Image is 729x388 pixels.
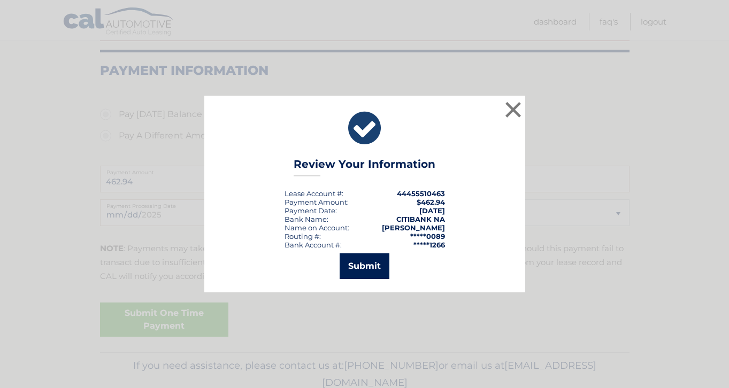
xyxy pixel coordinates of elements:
span: $462.94 [417,198,445,206]
div: Bank Account #: [285,240,342,249]
h3: Review Your Information [294,158,435,176]
strong: [PERSON_NAME] [382,223,445,232]
div: Payment Amount: [285,198,349,206]
strong: 44455510463 [397,189,445,198]
strong: CITIBANK NA [396,215,445,223]
div: Bank Name: [285,215,328,223]
button: Submit [340,253,389,279]
div: Name on Account: [285,223,349,232]
div: : [285,206,337,215]
div: Routing #: [285,232,321,240]
div: Lease Account #: [285,189,343,198]
span: [DATE] [419,206,445,215]
button: × [503,99,524,120]
span: Payment Date [285,206,335,215]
